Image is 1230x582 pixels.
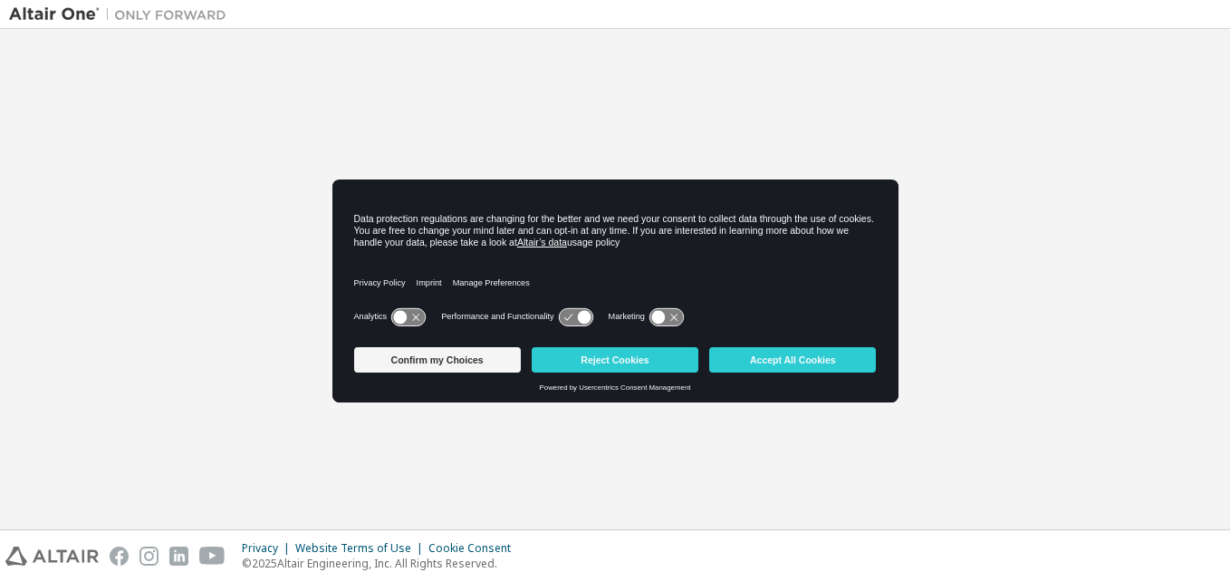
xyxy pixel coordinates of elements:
img: Altair One [9,5,235,24]
div: Cookie Consent [428,541,522,556]
div: Privacy [242,541,295,556]
img: altair_logo.svg [5,547,99,566]
div: Website Terms of Use [295,541,428,556]
img: instagram.svg [139,547,159,566]
img: linkedin.svg [169,547,188,566]
img: youtube.svg [199,547,226,566]
p: © 2025 Altair Engineering, Inc. All Rights Reserved. [242,556,522,571]
img: facebook.svg [110,547,129,566]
